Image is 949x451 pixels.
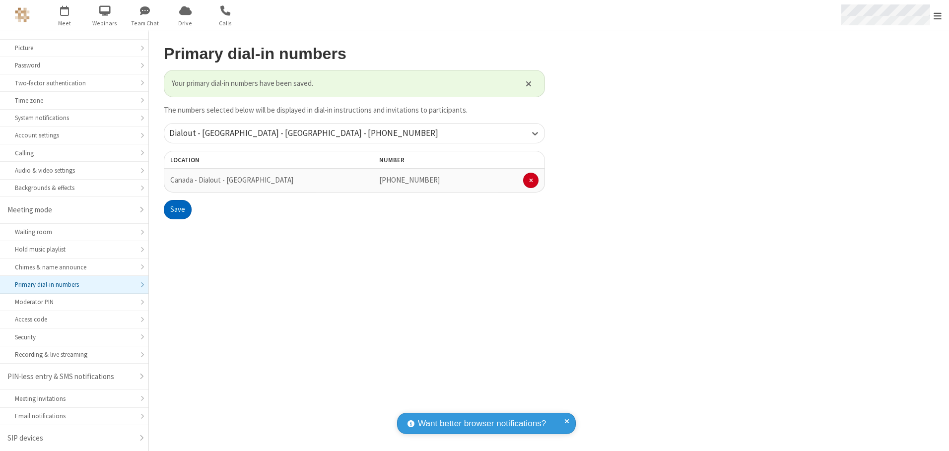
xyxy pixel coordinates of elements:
p: The numbers selected below will be displayed in dial-in instructions and invitations to participa... [164,105,545,116]
div: Audio & video settings [15,166,134,175]
h2: Primary dial-in numbers [164,45,545,63]
th: Number [373,151,545,169]
span: Team Chat [127,19,164,28]
span: Your primary dial-in numbers have been saved. [172,78,513,89]
img: QA Selenium DO NOT DELETE OR CHANGE [15,7,30,22]
button: Close alert [521,76,537,91]
div: PIN-less entry & SMS notifications [7,371,134,383]
span: Webinars [86,19,124,28]
div: Security [15,332,134,342]
span: [PHONE_NUMBER] [379,175,440,185]
div: Moderator PIN [15,297,134,307]
div: Picture [15,43,134,53]
div: Recording & live streaming [15,350,134,359]
div: Two-factor authentication [15,78,134,88]
div: Calling [15,148,134,158]
td: Canada - Dialout - [GEOGRAPHIC_DATA] [164,169,316,192]
div: System notifications [15,113,134,123]
div: Primary dial-in numbers [15,280,134,289]
div: Account settings [15,130,134,140]
div: Meeting Invitations [15,394,134,403]
div: Waiting room [15,227,134,237]
div: Email notifications [15,411,134,421]
div: Backgrounds & effects [15,183,134,193]
button: Save [164,200,192,220]
span: Drive [167,19,204,28]
div: Chimes & name announce [15,262,134,272]
div: Password [15,61,134,70]
span: Want better browser notifications? [418,417,546,430]
div: SIP devices [7,433,134,444]
span: Calls [207,19,244,28]
div: Access code [15,315,134,324]
span: Meet [46,19,83,28]
th: Location [164,151,316,169]
div: Time zone [15,96,134,105]
div: Hold music playlist [15,245,134,254]
span: Dialout - [GEOGRAPHIC_DATA] - [GEOGRAPHIC_DATA] - [PHONE_NUMBER] [169,128,438,138]
div: Meeting mode [7,204,134,216]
